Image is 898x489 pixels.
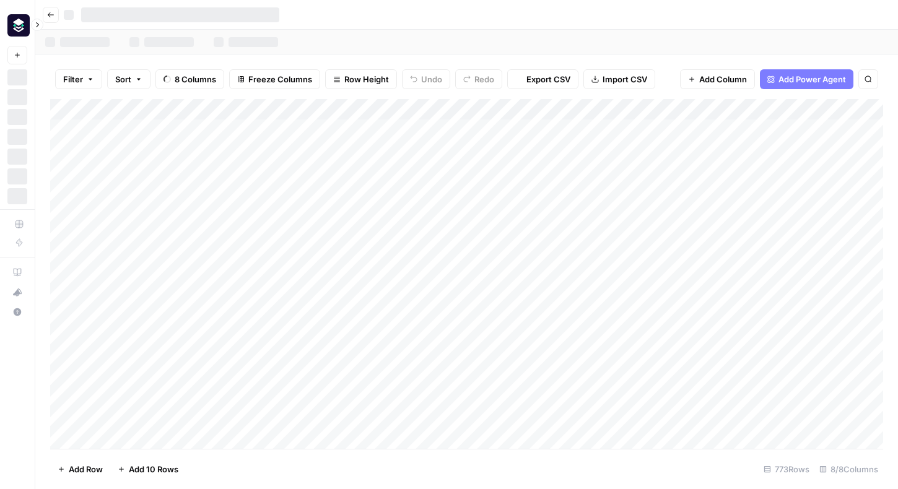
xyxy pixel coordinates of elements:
[7,262,27,282] a: AirOps Academy
[7,302,27,322] button: Help + Support
[107,69,150,89] button: Sort
[129,463,178,475] span: Add 10 Rows
[760,69,853,89] button: Add Power Agent
[325,69,397,89] button: Row Height
[759,459,814,479] div: 773 Rows
[7,10,27,41] button: Workspace: Platformengineering.org
[603,73,647,85] span: Import CSV
[155,69,224,89] button: 8 Columns
[8,283,27,301] div: What's new?
[248,73,312,85] span: Freeze Columns
[474,73,494,85] span: Redo
[115,73,131,85] span: Sort
[421,73,442,85] span: Undo
[7,282,27,302] button: What's new?
[699,73,747,85] span: Add Column
[175,73,216,85] span: 8 Columns
[229,69,320,89] button: Freeze Columns
[63,73,83,85] span: Filter
[50,459,110,479] button: Add Row
[55,69,102,89] button: Filter
[455,69,502,89] button: Redo
[526,73,570,85] span: Export CSV
[69,463,103,475] span: Add Row
[507,69,578,89] button: Export CSV
[680,69,755,89] button: Add Column
[583,69,655,89] button: Import CSV
[814,459,883,479] div: 8/8 Columns
[344,73,389,85] span: Row Height
[778,73,846,85] span: Add Power Agent
[110,459,186,479] button: Add 10 Rows
[7,14,30,37] img: Platformengineering.org Logo
[402,69,450,89] button: Undo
